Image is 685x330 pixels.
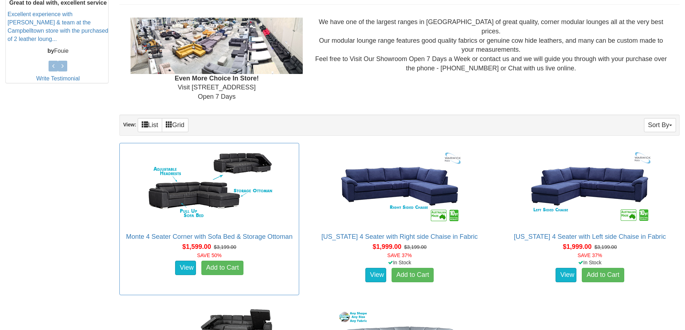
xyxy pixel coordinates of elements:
[126,233,293,240] a: Monte 4 Seater Corner with Sofa Bed & Storage Ottoman
[577,252,602,258] font: SAVE 37%
[145,147,274,226] img: Monte 4 Seater Corner with Sofa Bed & Storage Ottoman
[214,244,236,250] del: $3,199.00
[123,122,136,127] strong: View:
[47,48,54,54] b: by
[8,47,108,55] p: Fouie
[175,261,196,275] a: View
[514,233,666,240] a: [US_STATE] 4 Seater with Left side Chaise in Fabric
[308,18,674,73] div: We have one of the largest ranges in [GEOGRAPHIC_DATA] of great quality, corner modular lounges a...
[335,147,464,226] img: Arizona 4 Seater with Right side Chaise in Fabric
[125,18,308,102] div: Visit [STREET_ADDRESS] Open 7 Days
[365,268,386,282] a: View
[36,75,80,82] a: Write Testimonial
[582,268,624,282] a: Add to Cart
[563,243,592,250] span: $1,999.00
[321,233,478,240] a: [US_STATE] 4 Seater with Right side Chaise in Fabric
[162,118,188,132] a: Grid
[138,118,162,132] a: List
[392,268,434,282] a: Add to Cart
[594,244,617,250] del: $3,199.00
[131,18,303,74] img: Showroom
[373,243,401,250] span: $1,999.00
[197,252,222,258] font: SAVE 50%
[525,147,654,226] img: Arizona 4 Seater with Left side Chaise in Fabric
[182,243,211,250] span: $1,599.00
[404,244,426,250] del: $3,199.00
[387,252,412,258] font: SAVE 37%
[499,259,681,266] div: In Stock
[175,75,259,82] b: Even More Choice In Store!
[201,261,243,275] a: Add to Cart
[8,11,108,42] a: Excellent experience with [PERSON_NAME] & team at the Campbelltown store with the purchased of 2 ...
[644,118,676,132] button: Sort By
[309,259,491,266] div: In Stock
[556,268,576,282] a: View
